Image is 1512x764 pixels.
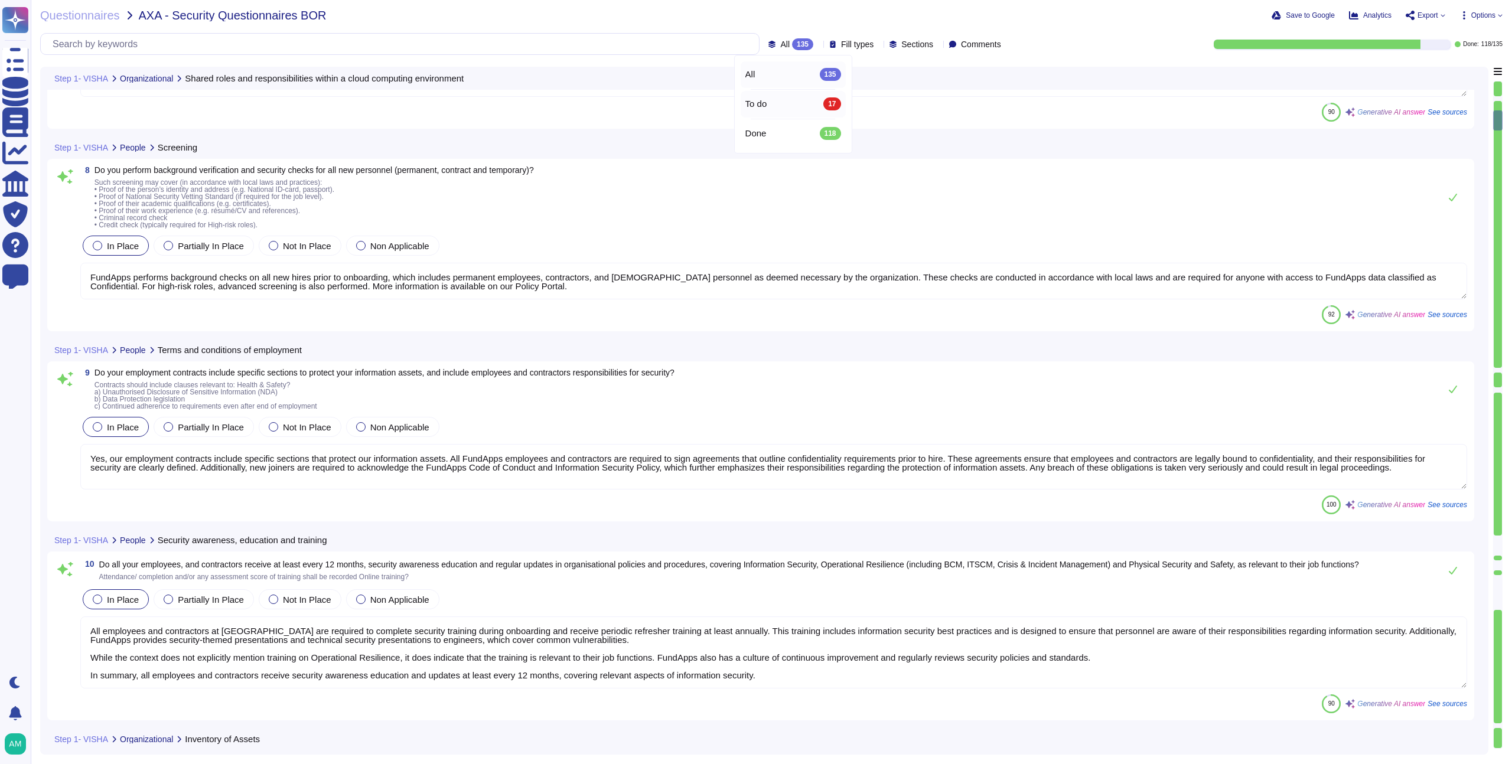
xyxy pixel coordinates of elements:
[1328,109,1335,115] span: 90
[80,368,90,377] span: 9
[745,99,767,109] span: To do
[1428,501,1467,508] span: See sources
[158,536,327,544] span: Security awareness, education and training
[94,178,334,229] span: Such screening may cover (in accordance with local laws and practices): • Proof of the person’s i...
[370,241,429,251] span: Non Applicable
[741,91,846,117] div: To do
[94,368,674,377] span: Do your employment contracts include specific sections to protect your information assets, and in...
[745,68,841,81] div: All
[47,34,759,54] input: Search by keywords
[1428,109,1467,116] span: See sources
[80,560,94,568] span: 10
[1428,311,1467,318] span: See sources
[99,573,409,581] span: Attendance/ completion and/or any assessment score of training shall be recorded Online training?
[370,422,429,432] span: Non Applicable
[823,97,840,110] div: 17
[841,40,874,48] span: Fill types
[80,616,1467,688] textarea: All employees and contractors at [GEOGRAPHIC_DATA] are required to complete security training dur...
[158,143,198,152] span: Screening
[2,731,34,757] button: user
[283,595,331,605] span: Not In Place
[107,241,139,251] span: In Place
[745,97,841,110] div: To do
[54,143,108,152] span: Step 1- VISHA
[1357,109,1425,116] span: Generative AI answer
[120,74,173,83] span: Organizational
[158,345,302,354] span: Terms and conditions of employment
[107,595,139,605] span: In Place
[120,346,146,354] span: People
[54,346,108,354] span: Step 1- VISHA
[1463,41,1479,47] span: Done:
[370,595,429,605] span: Non Applicable
[1328,700,1335,707] span: 90
[283,241,331,251] span: Not In Place
[1357,311,1425,318] span: Generative AI answer
[741,61,846,88] div: All
[1349,11,1392,20] button: Analytics
[745,128,767,139] span: Done
[1471,12,1495,19] span: Options
[5,733,26,755] img: user
[1481,41,1503,47] span: 118 / 135
[1428,700,1467,707] span: See sources
[120,735,173,743] span: Organizational
[80,444,1467,489] textarea: Yes, our employment contracts include specific sections that protect our information assets. All ...
[1272,11,1335,20] button: Save to Google
[1327,501,1337,508] span: 100
[40,9,120,21] span: Questionnaires
[1357,501,1425,508] span: Generative AI answer
[745,69,755,80] span: All
[283,422,331,432] span: Not In Place
[1363,12,1392,19] span: Analytics
[54,536,108,544] span: Step 1- VISHA
[94,165,534,175] span: Do you perform background verification and security checks for all new personnel (permanent, cont...
[185,74,464,83] span: Shared roles and responsibilities within a cloud computing environment
[54,735,108,743] span: Step 1- VISHA
[139,9,327,21] span: AXA - Security Questionnaires BOR
[94,381,317,410] span: Contracts should include clauses relevant to: Health & Safety? a) Unauthorised Disclosure of Sens...
[1357,700,1425,707] span: Generative AI answer
[820,68,841,81] div: 135
[901,40,933,48] span: Sections
[80,263,1467,299] textarea: FundApps performs background checks on all new hires prior to onboarding, which includes permanen...
[820,127,841,140] div: 118
[120,536,146,544] span: People
[792,38,813,50] div: 135
[178,241,244,251] span: Partially In Place
[120,143,146,152] span: People
[99,560,1359,569] span: Do all your employees, and contractors receive at least every 12 months, security awareness educa...
[54,74,108,83] span: Step 1- VISHA
[1417,12,1438,19] span: Export
[780,40,790,48] span: All
[185,734,260,743] span: Inventory of Assets
[741,120,846,147] div: Done
[1286,12,1335,19] span: Save to Google
[745,127,841,140] div: Done
[178,422,244,432] span: Partially In Place
[107,422,139,432] span: In Place
[80,166,90,174] span: 8
[178,595,244,605] span: Partially In Place
[1328,311,1335,318] span: 92
[961,40,1001,48] span: Comments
